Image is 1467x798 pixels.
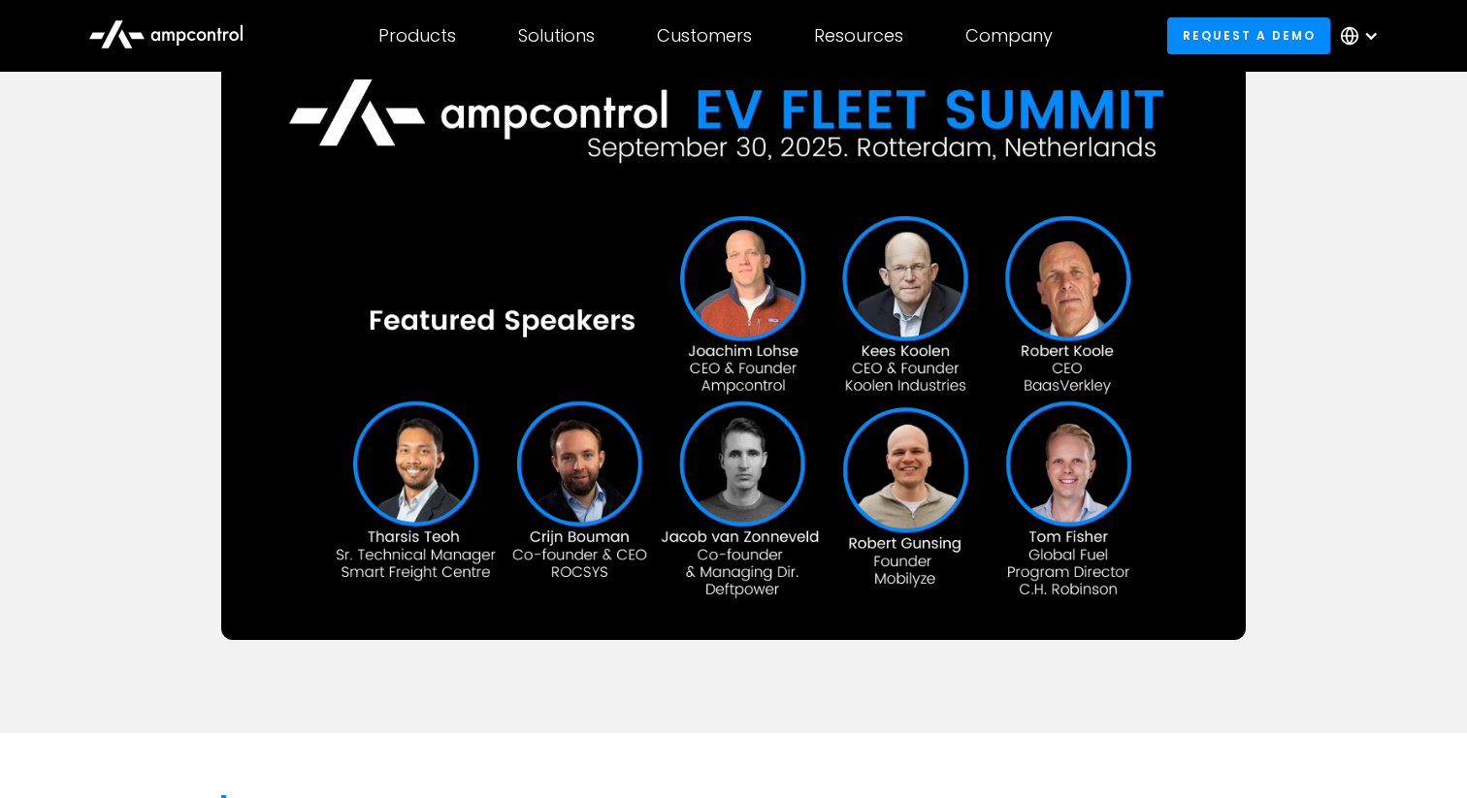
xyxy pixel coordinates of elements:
[518,25,595,47] div: Solutions
[1167,17,1330,53] a: Request a demo
[657,25,752,47] div: Customers
[965,25,1053,47] div: Company
[814,25,903,47] div: Resources
[378,25,456,47] div: Products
